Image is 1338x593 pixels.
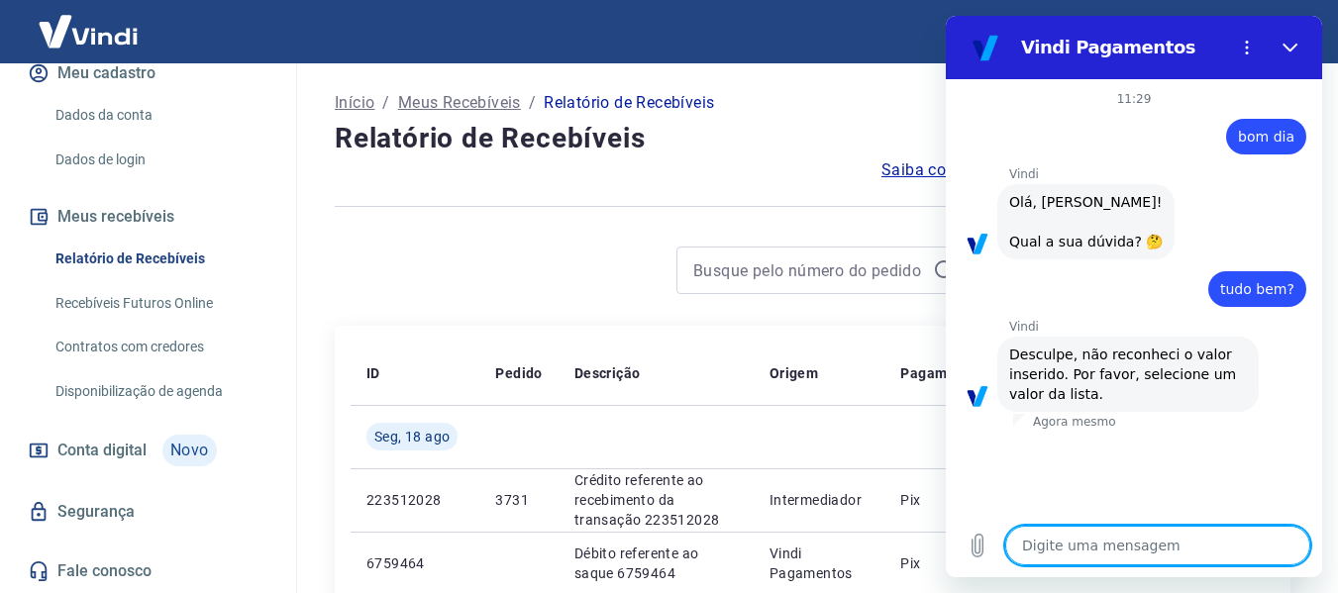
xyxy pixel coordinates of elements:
[24,490,272,534] a: Segurança
[693,255,925,285] input: Busque pelo número do pedido
[398,91,521,115] a: Meus Recebíveis
[900,363,978,383] p: Pagamento
[374,427,450,446] span: Seg, 18 ago
[24,195,272,239] button: Meus recebíveis
[366,490,463,510] p: 223512028
[770,363,818,383] p: Origem
[335,91,374,115] a: Início
[529,91,536,115] p: /
[24,549,272,593] a: Fale conosco
[1243,14,1314,50] button: Sair
[366,553,463,573] p: 6759464
[900,553,978,573] p: Pix
[24,51,272,95] button: Meu cadastro
[335,119,1290,158] h4: Relatório de Recebíveis
[48,283,272,324] a: Recebíveis Futuros Online
[162,435,217,466] span: Novo
[900,490,978,510] p: Pix
[48,95,272,136] a: Dados da conta
[495,490,542,510] p: 3731
[24,427,272,474] a: Conta digitalNovo
[57,437,147,464] span: Conta digital
[24,1,153,61] img: Vindi
[770,490,870,510] p: Intermediador
[574,470,738,530] p: Crédito referente ao recebimento da transação 223512028
[881,158,1290,182] a: Saiba como funciona a programação dos recebimentos
[48,140,272,180] a: Dados de login
[770,544,870,583] p: Vindi Pagamentos
[574,544,738,583] p: Débito referente ao saque 6759464
[495,363,542,383] p: Pedido
[382,91,389,115] p: /
[48,371,272,412] a: Disponibilização de agenda
[48,327,272,367] a: Contratos com credores
[48,239,272,279] a: Relatório de Recebíveis
[544,91,714,115] p: Relatório de Recebíveis
[946,16,1322,577] iframe: Janela de mensagens
[366,363,380,383] p: ID
[574,363,641,383] p: Descrição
